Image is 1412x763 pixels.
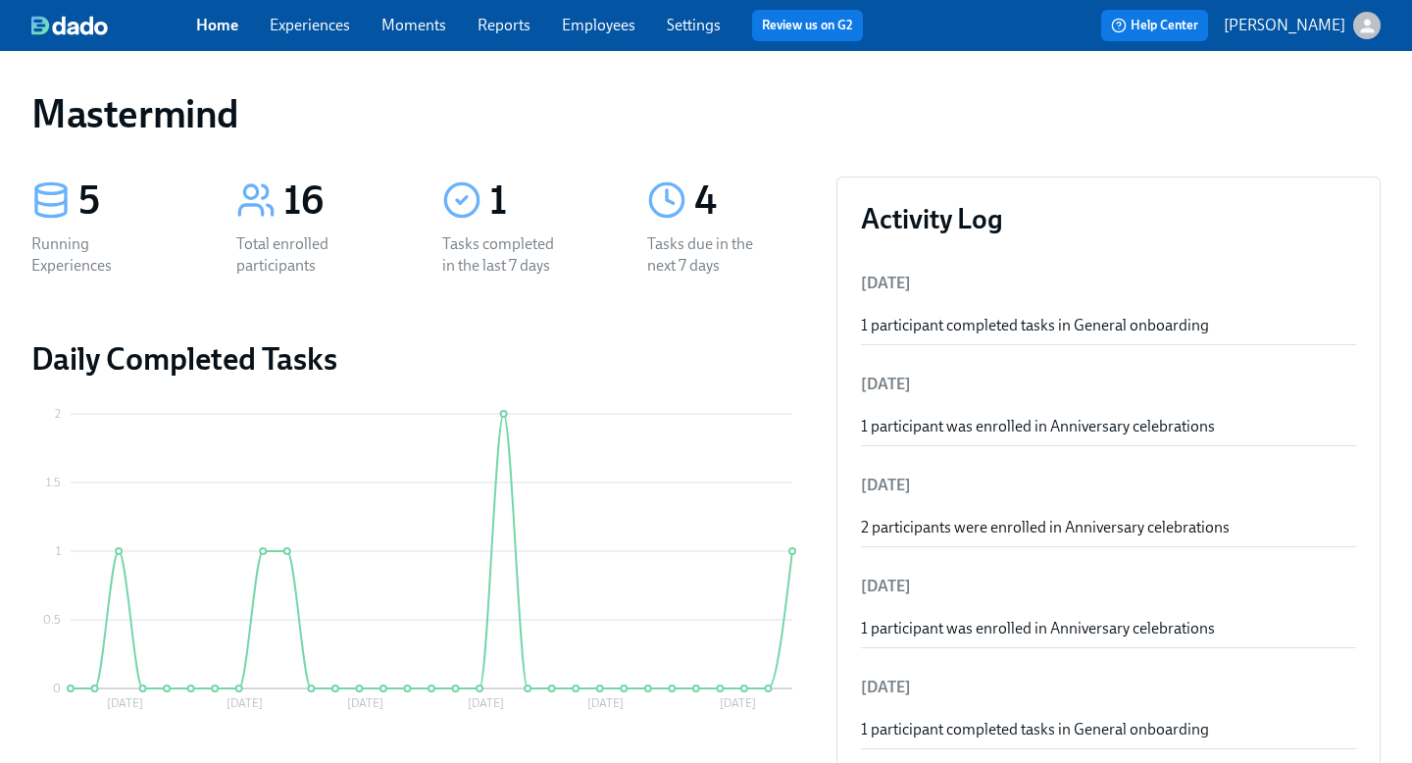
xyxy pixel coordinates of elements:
h2: Daily Completed Tasks [31,339,805,379]
a: Reports [478,16,530,34]
div: 5 [78,177,189,226]
div: Total enrolled participants [236,233,362,277]
h1: Mastermind [31,90,239,137]
a: Settings [667,16,721,34]
div: Tasks completed in the last 7 days [442,233,568,277]
p: [PERSON_NAME] [1224,15,1345,36]
li: [DATE] [861,361,1356,408]
div: 1 participant was enrolled in Anniversary celebrations [861,416,1356,437]
img: dado [31,16,108,35]
tspan: 0 [53,682,61,695]
a: Review us on G2 [762,16,853,35]
li: [DATE] [861,563,1356,610]
li: [DATE] [861,260,1356,307]
a: Home [196,16,238,34]
button: Review us on G2 [752,10,863,41]
div: 16 [283,177,394,226]
div: Tasks due in the next 7 days [647,233,773,277]
div: 4 [694,177,805,226]
a: Moments [381,16,446,34]
tspan: [DATE] [107,696,143,710]
div: 1 participant was enrolled in Anniversary celebrations [861,618,1356,639]
div: 1 participant completed tasks in General onboarding [861,719,1356,740]
a: Experiences [270,16,350,34]
a: Employees [562,16,635,34]
tspan: [DATE] [587,696,624,710]
div: 2 participants were enrolled in Anniversary celebrations [861,517,1356,538]
li: [DATE] [861,462,1356,509]
tspan: [DATE] [347,696,383,710]
tspan: [DATE] [468,696,504,710]
div: 1 [489,177,600,226]
tspan: 0.5 [43,613,61,627]
button: [PERSON_NAME] [1224,12,1381,39]
span: Help Center [1111,16,1198,35]
button: Help Center [1101,10,1208,41]
div: 1 participant completed tasks in General onboarding [861,315,1356,336]
li: [DATE] [861,664,1356,711]
a: dado [31,16,196,35]
tspan: 1.5 [46,476,61,489]
tspan: 1 [56,544,61,558]
tspan: [DATE] [227,696,263,710]
h3: Activity Log [861,201,1356,236]
div: Running Experiences [31,233,157,277]
tspan: [DATE] [720,696,756,710]
tspan: 2 [55,407,61,421]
